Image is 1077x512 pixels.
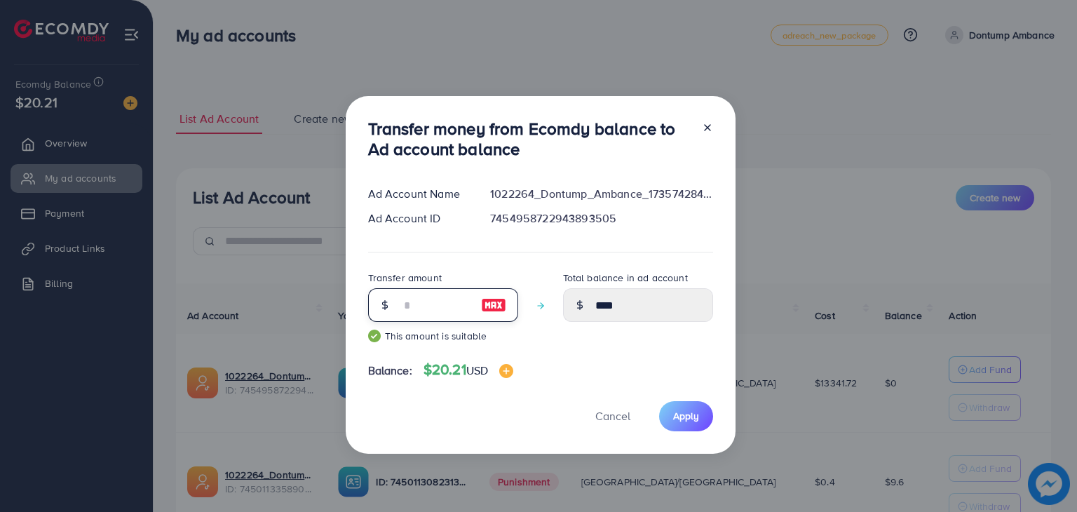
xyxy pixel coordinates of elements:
span: Cancel [595,408,630,424]
div: 1022264_Dontump_Ambance_1735742847027 [479,186,724,202]
label: Total balance in ad account [563,271,688,285]
button: Cancel [578,401,648,431]
span: Apply [673,409,699,423]
div: Ad Account Name [357,186,480,202]
img: image [481,297,506,314]
small: This amount is suitable [368,329,518,343]
div: 7454958722943893505 [479,210,724,227]
h3: Transfer money from Ecomdy balance to Ad account balance [368,119,691,159]
img: image [499,364,513,378]
label: Transfer amount [368,271,442,285]
div: Ad Account ID [357,210,480,227]
button: Apply [659,401,713,431]
span: USD [466,363,488,378]
span: Balance: [368,363,412,379]
h4: $20.21 [424,361,513,379]
img: guide [368,330,381,342]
